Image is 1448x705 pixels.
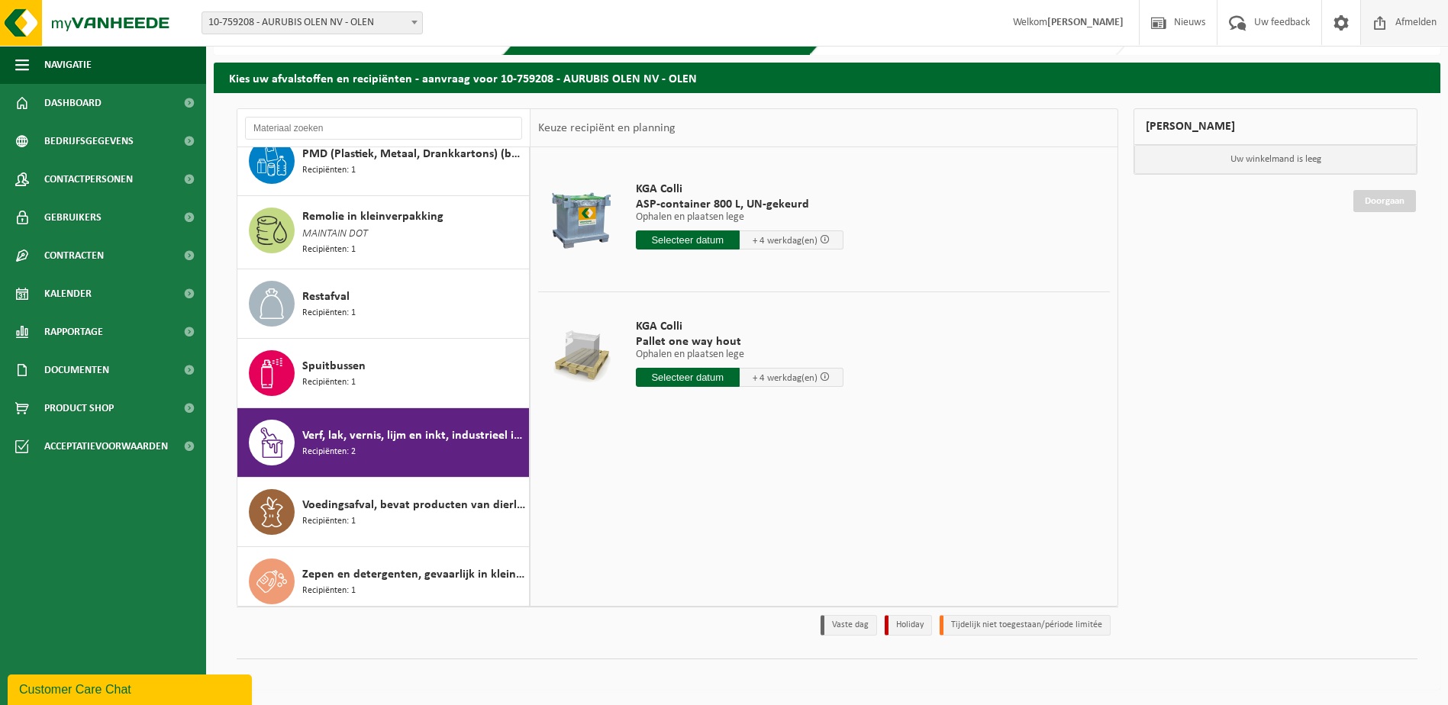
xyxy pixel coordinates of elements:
span: Recipiënten: 1 [302,243,356,257]
span: + 4 werkdag(en) [753,236,818,246]
span: Recipiënten: 2 [302,445,356,459]
div: [PERSON_NAME] [1134,108,1417,145]
span: ASP-container 800 L, UN-gekeurd [636,197,843,212]
span: Dashboard [44,84,102,122]
span: 10-759208 - AURUBIS OLEN NV - OLEN [202,11,423,34]
span: Pallet one way hout [636,334,843,349]
span: Navigatie [44,46,92,84]
span: Restafval [302,288,350,306]
span: Contactpersonen [44,160,133,198]
li: Vaste dag [821,615,877,636]
span: Recipiënten: 1 [302,375,356,390]
span: MAINTAIN DOT [302,226,368,243]
strong: [PERSON_NAME] [1047,17,1124,28]
button: Remolie in kleinverpakking MAINTAIN DOT Recipiënten: 1 [237,196,530,269]
span: PMD (Plastiek, Metaal, Drankkartons) (bedrijven) [302,145,525,163]
span: Remolie in kleinverpakking [302,208,443,226]
input: Selecteer datum [636,368,740,387]
span: Gebruikers [44,198,102,237]
input: Materiaal zoeken [245,117,522,140]
span: Acceptatievoorwaarden [44,427,168,465]
span: 10-759208 - AURUBIS OLEN NV - OLEN [202,12,422,34]
span: + 4 werkdag(en) [753,373,818,383]
span: Kalender [44,275,92,313]
span: Recipiënten: 1 [302,306,356,320]
span: Recipiënten: 1 [302,163,356,178]
button: Verf, lak, vernis, lijm en inkt, industrieel in kleinverpakking Recipiënten: 2 [237,408,530,478]
li: Holiday [885,615,932,636]
p: Uw winkelmand is leeg [1134,145,1417,174]
button: Voedingsafval, bevat producten van dierlijke oorsprong, onverpakt, categorie 3 Recipiënten: 1 [237,478,530,547]
span: Verf, lak, vernis, lijm en inkt, industrieel in kleinverpakking [302,427,525,445]
h2: Kies uw afvalstoffen en recipiënten - aanvraag voor 10-759208 - AURUBIS OLEN NV - OLEN [214,63,1440,92]
span: KGA Colli [636,182,843,197]
span: Rapportage [44,313,103,351]
button: PMD (Plastiek, Metaal, Drankkartons) (bedrijven) Recipiënten: 1 [237,127,530,196]
span: Recipiënten: 1 [302,514,356,529]
iframe: chat widget [8,671,255,705]
button: Zepen en detergenten, gevaarlijk in kleinverpakking Recipiënten: 1 [237,547,530,616]
input: Selecteer datum [636,230,740,249]
li: Tijdelijk niet toegestaan/période limitée [940,615,1111,636]
span: Zepen en detergenten, gevaarlijk in kleinverpakking [302,565,525,584]
button: Spuitbussen Recipiënten: 1 [237,339,530,408]
p: Ophalen en plaatsen lege [636,349,843,360]
span: Bedrijfsgegevens [44,122,134,160]
span: Contracten [44,237,104,275]
span: Recipiënten: 1 [302,584,356,598]
span: KGA Colli [636,319,843,334]
span: Product Shop [44,389,114,427]
p: Ophalen en plaatsen lege [636,212,843,223]
span: Documenten [44,351,109,389]
a: Doorgaan [1353,190,1416,212]
button: Restafval Recipiënten: 1 [237,269,530,339]
span: Spuitbussen [302,357,366,375]
span: Voedingsafval, bevat producten van dierlijke oorsprong, onverpakt, categorie 3 [302,496,525,514]
div: Keuze recipiënt en planning [531,109,683,147]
